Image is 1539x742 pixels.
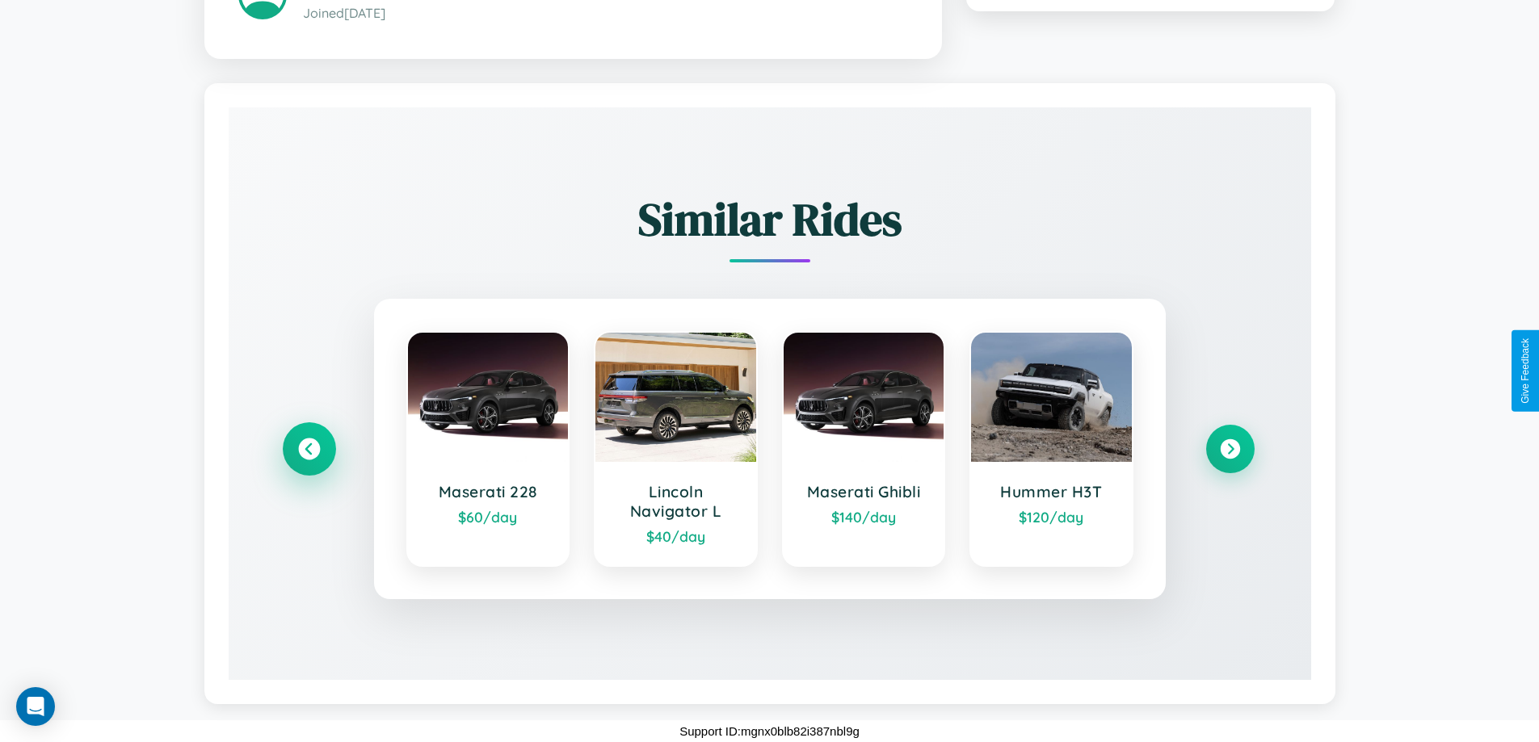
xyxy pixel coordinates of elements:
[406,331,570,567] a: Maserati 228$60/day
[424,482,553,501] h3: Maserati 228
[1520,338,1531,404] div: Give Feedback
[612,482,740,521] h3: Lincoln Navigator L
[987,508,1116,526] div: $ 120 /day
[612,527,740,545] div: $ 40 /day
[800,508,928,526] div: $ 140 /day
[679,720,860,742] p: Support ID: mgnx0blb82i387nbl9g
[969,331,1133,567] a: Hummer H3T$120/day
[16,687,55,726] div: Open Intercom Messenger
[594,331,758,567] a: Lincoln Navigator L$40/day
[987,482,1116,501] h3: Hummer H3T
[782,331,946,567] a: Maserati Ghibli$140/day
[285,188,1255,250] h2: Similar Rides
[424,508,553,526] div: $ 60 /day
[800,482,928,501] h3: Maserati Ghibli
[303,2,908,25] p: Joined [DATE]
